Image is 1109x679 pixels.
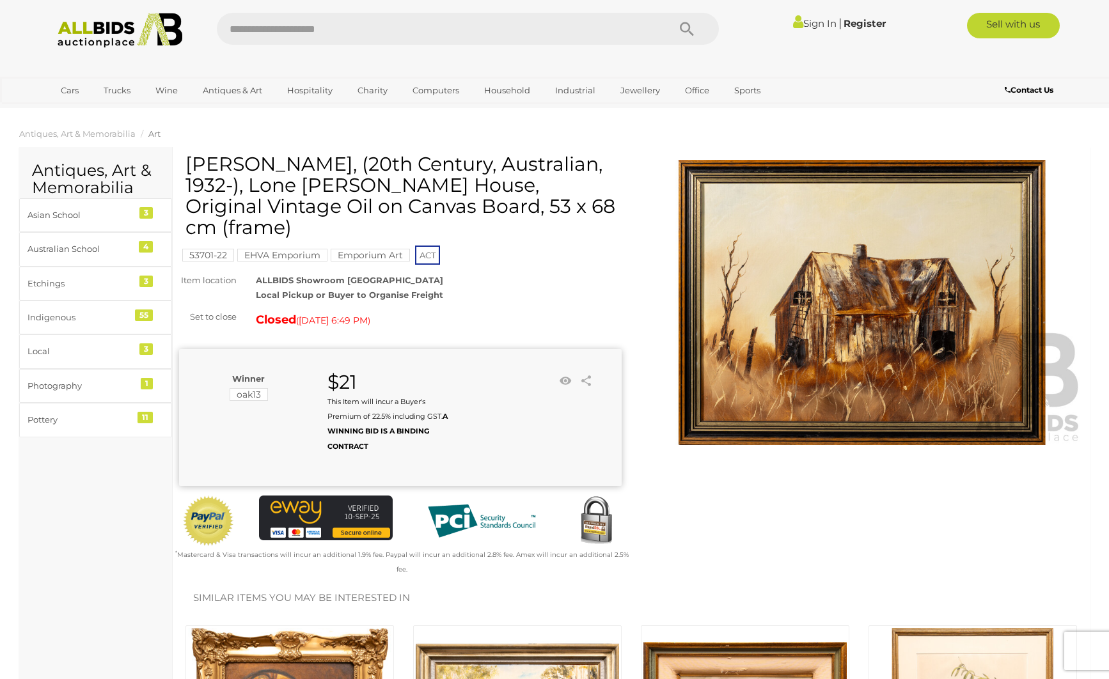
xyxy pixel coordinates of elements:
strong: ALLBIDS Showroom [GEOGRAPHIC_DATA] [256,275,443,285]
span: [DATE] 6:49 PM [299,315,368,326]
div: 1 [141,378,153,389]
a: Local 3 [19,334,172,368]
h2: Similar items you may be interested in [193,593,1069,604]
img: eWAY Payment Gateway [259,496,393,540]
h2: Antiques, Art & Memorabilia [32,162,159,197]
div: 3 [139,276,153,287]
a: Asian School 3 [19,198,172,232]
div: Indigenous [28,310,133,325]
span: | [838,16,842,30]
a: Wine [147,80,186,101]
a: Hospitality [279,80,341,101]
div: Australian School [28,242,133,256]
a: Sign In [793,17,837,29]
a: Household [476,80,539,101]
a: Jewellery [612,80,668,101]
a: Antiques, Art & Memorabilia [19,129,136,139]
a: Industrial [547,80,604,101]
div: Photography [28,379,133,393]
b: Winner [232,373,265,384]
mark: oak13 [230,388,268,401]
div: Set to close [169,309,246,324]
a: Australian School 4 [19,232,172,266]
div: 55 [135,309,153,321]
small: Mastercard & Visa transactions will incur an additional 1.9% fee. Paypal will incur an additional... [175,550,629,574]
img: Ronald Hope, (20th Century, Australian, 1932-), Lone Bush House, Original Vintage Oil on Canvas B... [641,160,1083,445]
span: ACT [415,246,440,265]
mark: 53701-22 [182,249,234,261]
li: Watch this item [556,371,575,391]
mark: EHVA Emporium [237,249,327,261]
a: Register [844,17,886,29]
b: Contact Us [1005,85,1053,95]
div: Etchings [28,276,133,291]
div: Pottery [28,412,133,427]
a: Emporium Art [331,250,410,260]
a: [GEOGRAPHIC_DATA] [52,101,160,122]
a: Contact Us [1005,83,1057,97]
a: Trucks [95,80,139,101]
img: Secured by Rapid SSL [570,496,622,547]
div: 3 [139,343,153,355]
a: Etchings 3 [19,267,172,300]
a: Sports [726,80,769,101]
a: Pottery 11 [19,403,172,437]
button: Search [655,13,719,45]
a: Sell with us [967,13,1060,38]
b: A WINNING BID IS A BINDING CONTRACT [327,412,448,451]
a: Office [677,80,718,101]
a: Computers [404,80,468,101]
div: 4 [139,241,153,253]
div: 11 [138,412,153,423]
a: EHVA Emporium [237,250,327,260]
a: Cars [52,80,87,101]
div: Local [28,344,133,359]
strong: $21 [327,370,357,394]
div: Asian School [28,208,133,222]
a: Antiques & Art [194,80,271,101]
img: PCI DSS compliant [418,496,546,547]
mark: Emporium Art [331,249,410,261]
a: Charity [349,80,396,101]
span: ( ) [296,315,370,325]
strong: Closed [256,313,296,327]
a: Art [148,129,161,139]
a: Indigenous 55 [19,300,172,334]
a: Photography 1 [19,369,172,403]
h1: [PERSON_NAME], (20th Century, Australian, 1932-), Lone [PERSON_NAME] House, Original Vintage Oil ... [185,153,618,238]
div: 3 [139,207,153,219]
strong: Local Pickup or Buyer to Organise Freight [256,290,443,300]
a: 53701-22 [182,250,234,260]
img: Allbids.com.au [51,13,189,48]
img: Official PayPal Seal [182,496,235,547]
small: This Item will incur a Buyer's Premium of 22.5% including GST. [327,397,448,451]
div: Item location [169,273,246,288]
